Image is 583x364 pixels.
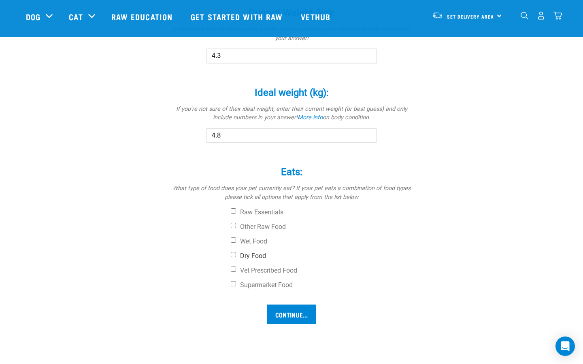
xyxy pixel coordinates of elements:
label: Dry Food [231,252,413,260]
a: Get started with Raw [183,0,293,33]
img: home-icon-1@2x.png [521,12,528,19]
input: Other Raw Food [231,223,236,228]
label: Raw Essentials [231,208,413,216]
input: Supermarket Food [231,281,236,286]
p: If you're not sure of their ideal weight, enter their current weight (or best guess) and only inc... [170,105,413,122]
label: Wet Food [231,237,413,245]
img: van-moving.png [432,12,443,19]
img: user.png [537,11,545,20]
div: Open Intercom Messenger [555,336,575,356]
input: Wet Food [231,237,236,243]
label: Vet Prescribed Food [231,267,413,275]
a: More info [298,114,323,121]
a: Dog [26,11,40,23]
label: Ideal weight (kg): [170,85,413,100]
input: Continue... [267,305,316,324]
input: Raw Essentials [231,208,236,214]
label: Eats: [170,165,413,179]
label: Supermarket Food [231,281,413,289]
span: Set Delivery Area [447,15,494,18]
p: What type of food does your pet currently eat? If your pet eats a combination of food types pleas... [170,184,413,201]
input: Vet Prescribed Food [231,267,236,272]
a: Vethub [293,0,340,33]
label: Other Raw Food [231,223,413,231]
a: Raw Education [103,0,183,33]
img: home-icon@2x.png [553,11,562,20]
a: Cat [69,11,83,23]
input: Dry Food [231,252,236,257]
